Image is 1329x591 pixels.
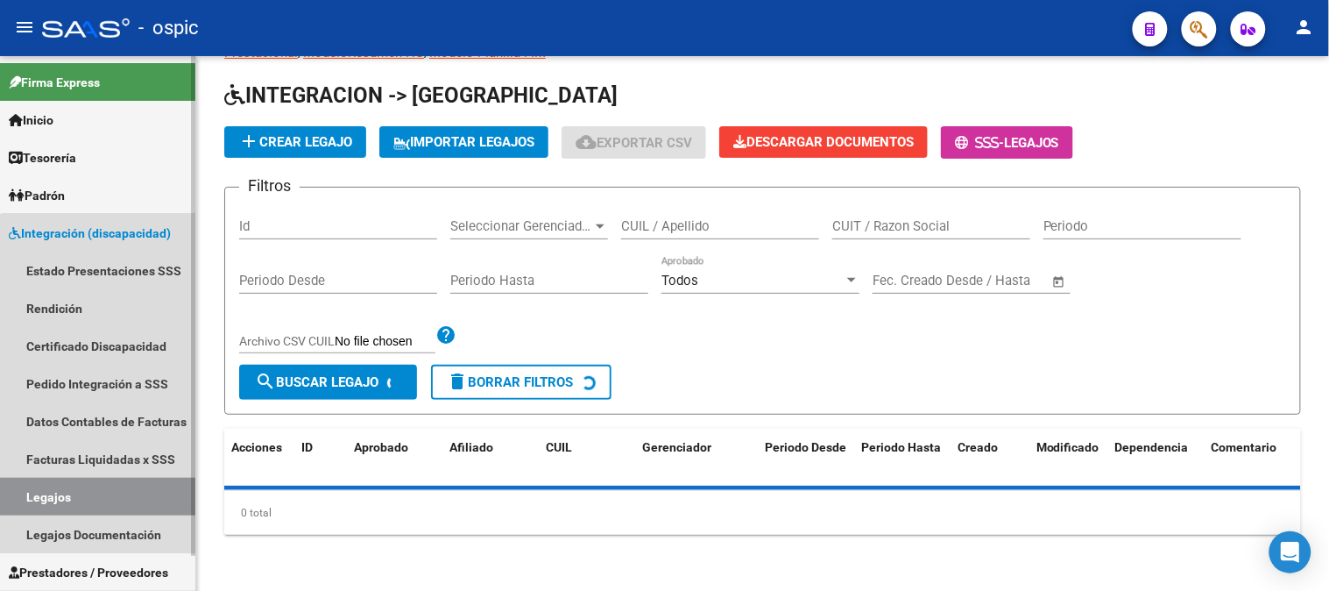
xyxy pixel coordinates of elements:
span: Todos [661,273,698,288]
span: Afiliado [449,440,493,454]
datatable-header-cell: Gerenciador [635,429,758,487]
button: IMPORTAR LEGAJOS [379,126,548,158]
span: ID [301,440,313,454]
span: Inicio [9,110,53,130]
span: - [955,135,1004,151]
datatable-header-cell: Dependencia [1108,429,1205,487]
mat-icon: help [435,324,456,345]
span: Periodo Hasta [861,440,941,454]
span: CUIL [546,440,572,454]
div: / / / / / / [224,24,1301,535]
span: Descargar Documentos [733,134,914,150]
button: Crear Legajo [224,126,366,158]
h3: Filtros [239,174,300,198]
span: Modificado [1036,440,1099,454]
datatable-header-cell: CUIL [539,429,635,487]
span: Borrar Filtros [447,374,573,390]
mat-icon: cloud_download [576,132,597,153]
span: - ospic [138,9,199,47]
input: Fecha inicio [873,273,944,288]
span: Acciones [231,440,282,454]
mat-icon: search [255,371,276,392]
span: Tesorería [9,148,76,167]
datatable-header-cell: Periodo Desde [758,429,854,487]
button: Borrar Filtros [431,365,611,400]
datatable-header-cell: Creado [951,429,1029,487]
mat-icon: add [238,131,259,152]
span: Creado [958,440,998,454]
button: -Legajos [941,126,1073,159]
span: INTEGRACION -> [GEOGRAPHIC_DATA] [224,83,618,108]
span: Aprobado [354,440,408,454]
datatable-header-cell: Aprobado [347,429,417,487]
datatable-header-cell: Modificado [1029,429,1108,487]
button: Buscar Legajo [239,365,417,400]
span: Firma Express [9,73,100,92]
div: Open Intercom Messenger [1269,531,1311,573]
span: IMPORTAR LEGAJOS [393,134,534,150]
mat-icon: delete [447,371,468,392]
span: Periodo Desde [765,440,846,454]
span: Buscar Legajo [255,374,378,390]
datatable-header-cell: Afiliado [442,429,539,487]
span: Archivo CSV CUIL [239,334,335,348]
span: Exportar CSV [576,135,692,151]
button: Descargar Documentos [719,126,928,158]
datatable-header-cell: Comentario [1205,429,1310,487]
span: Gerenciador [642,440,711,454]
span: Comentario [1212,440,1277,454]
span: Seleccionar Gerenciador [450,218,592,234]
span: Legajos [1004,135,1059,151]
button: Open calendar [1050,272,1070,292]
div: 0 total [224,491,1301,535]
span: Dependencia [1115,440,1189,454]
input: Archivo CSV CUIL [335,334,435,350]
datatable-header-cell: Periodo Hasta [854,429,951,487]
span: Prestadores / Proveedores [9,563,168,582]
button: Exportar CSV [562,126,706,159]
datatable-header-cell: ID [294,429,347,487]
span: Crear Legajo [238,134,352,150]
mat-icon: person [1294,17,1315,38]
mat-icon: menu [14,17,35,38]
span: Integración (discapacidad) [9,224,171,243]
input: Fecha fin [959,273,1044,288]
datatable-header-cell: Acciones [224,429,294,487]
span: Padrón [9,186,65,205]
